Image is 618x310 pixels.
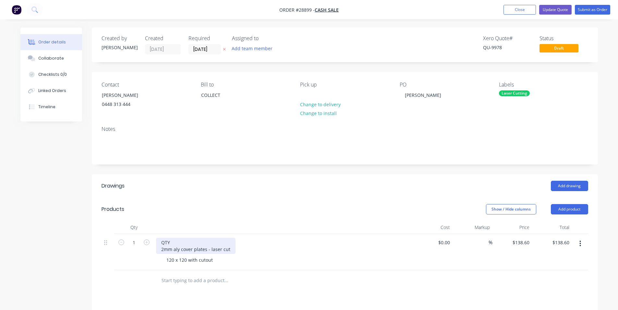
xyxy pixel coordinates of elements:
button: Collaborate [20,50,82,66]
div: [PERSON_NAME] [400,90,446,100]
div: Contact [102,82,190,88]
button: Submit as Order [575,5,610,15]
div: [PERSON_NAME]0448 313 444 [96,90,161,111]
div: [PERSON_NAME] [102,91,156,100]
div: Cost [413,221,453,234]
div: Pick up [300,82,389,88]
input: Start typing to add a product... [161,274,291,287]
button: Update Quote [539,5,572,15]
div: COLLECT [201,91,255,100]
a: CASH SALE [315,7,339,13]
div: Notes [102,126,588,132]
div: Timeline [38,104,55,110]
button: Change to install [297,109,340,118]
div: Drawings [102,182,125,190]
div: Created by [102,35,137,41]
img: Factory [12,5,21,15]
div: Order details [38,39,66,45]
div: Labels [499,82,588,88]
div: Assigned to [232,35,297,41]
div: PO [400,82,489,88]
div: Products [102,205,124,213]
span: % [489,239,492,246]
div: Collaborate [38,55,64,61]
button: Linked Orders [20,83,82,99]
div: Status [539,35,588,41]
button: Add drawing [551,181,588,191]
div: Bill to [201,82,290,88]
button: Add product [551,204,588,214]
button: Checklists 0/0 [20,66,82,83]
button: Change to delivery [297,100,344,109]
button: Add team member [228,44,276,53]
div: Laser Cutting [499,90,530,96]
div: Markup [453,221,492,234]
div: Linked Orders [38,88,66,94]
button: Order details [20,34,82,50]
div: QU-9978 [483,44,532,51]
div: Checklists 0/0 [38,72,67,77]
span: Draft [539,44,578,52]
button: Add team member [232,44,276,53]
div: Qty [115,221,153,234]
span: Order #28899 - [279,7,315,13]
div: 120 x 120 with cutout [161,255,218,265]
div: COLLECT [196,90,261,111]
div: [PERSON_NAME] [102,44,137,51]
div: Required [188,35,224,41]
button: Show / Hide columns [486,204,536,214]
div: QTY 2mm aly cover plates - laser cut [156,238,236,254]
div: Created [145,35,181,41]
button: Timeline [20,99,82,115]
div: Price [492,221,532,234]
div: 0448 313 444 [102,100,156,109]
button: Close [503,5,536,15]
div: Xero Quote # [483,35,532,41]
div: Total [532,221,572,234]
